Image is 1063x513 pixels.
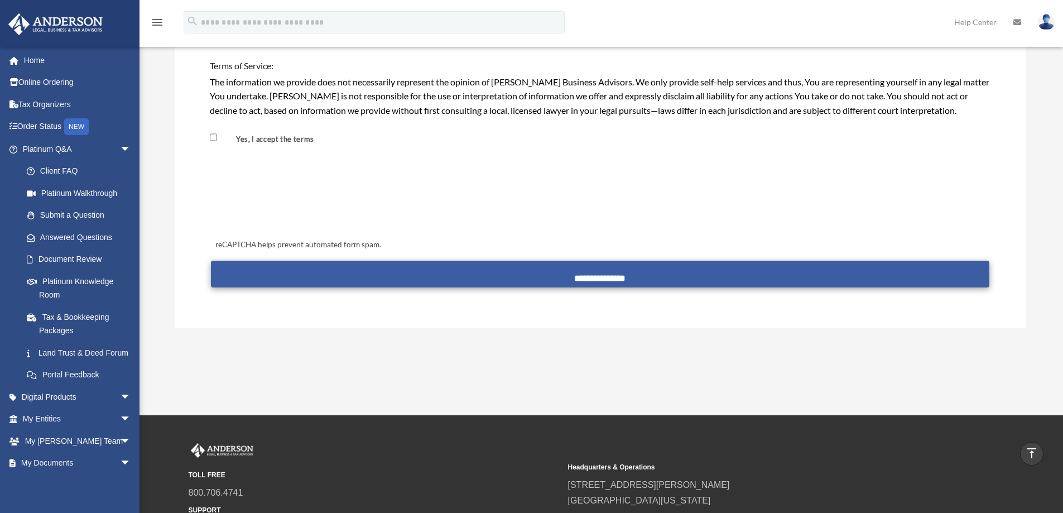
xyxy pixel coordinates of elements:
[212,172,382,216] iframe: reCAPTCHA
[16,248,142,271] a: Document Review
[16,182,148,204] a: Platinum Walkthrough
[8,474,148,496] a: Online Learningarrow_drop_down
[16,364,148,386] a: Portal Feedback
[8,452,148,474] a: My Documentsarrow_drop_down
[16,342,148,364] a: Land Trust & Deed Forum
[16,226,148,248] a: Answered Questions
[210,60,990,72] h4: Terms of Service:
[8,138,148,160] a: Platinum Q&Aarrow_drop_down
[120,408,142,431] span: arrow_drop_down
[186,15,199,27] i: search
[1020,442,1043,466] a: vertical_align_top
[8,93,148,116] a: Tax Organizers
[16,306,148,342] a: Tax & Bookkeeping Packages
[151,16,164,29] i: menu
[189,488,243,497] a: 800.706.4741
[189,443,256,458] img: Anderson Advisors Platinum Portal
[1025,447,1038,460] i: vertical_align_top
[210,75,990,118] div: The information we provide does not necessarily represent the opinion of [PERSON_NAME] Business A...
[568,496,711,505] a: [GEOGRAPHIC_DATA][US_STATE]
[8,386,148,408] a: Digital Productsarrow_drop_down
[16,270,148,306] a: Platinum Knowledge Room
[120,430,142,453] span: arrow_drop_down
[8,408,148,430] a: My Entitiesarrow_drop_down
[219,134,319,145] label: Yes, I accept the terms
[568,480,730,490] a: [STREET_ADDRESS][PERSON_NAME]
[8,116,148,138] a: Order StatusNEW
[1038,14,1055,30] img: User Pic
[211,238,989,252] div: reCAPTCHA helps prevent automated form spam.
[16,204,148,227] a: Submit a Question
[16,160,148,183] a: Client FAQ
[189,469,560,481] small: TOLL FREE
[120,474,142,497] span: arrow_drop_down
[151,20,164,29] a: menu
[64,118,89,135] div: NEW
[5,13,106,35] img: Anderson Advisors Platinum Portal
[8,71,148,94] a: Online Ordering
[8,430,148,452] a: My [PERSON_NAME] Teamarrow_drop_down
[8,49,148,71] a: Home
[120,386,142,409] span: arrow_drop_down
[568,462,940,473] small: Headquarters & Operations
[120,138,142,161] span: arrow_drop_down
[120,452,142,475] span: arrow_drop_down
